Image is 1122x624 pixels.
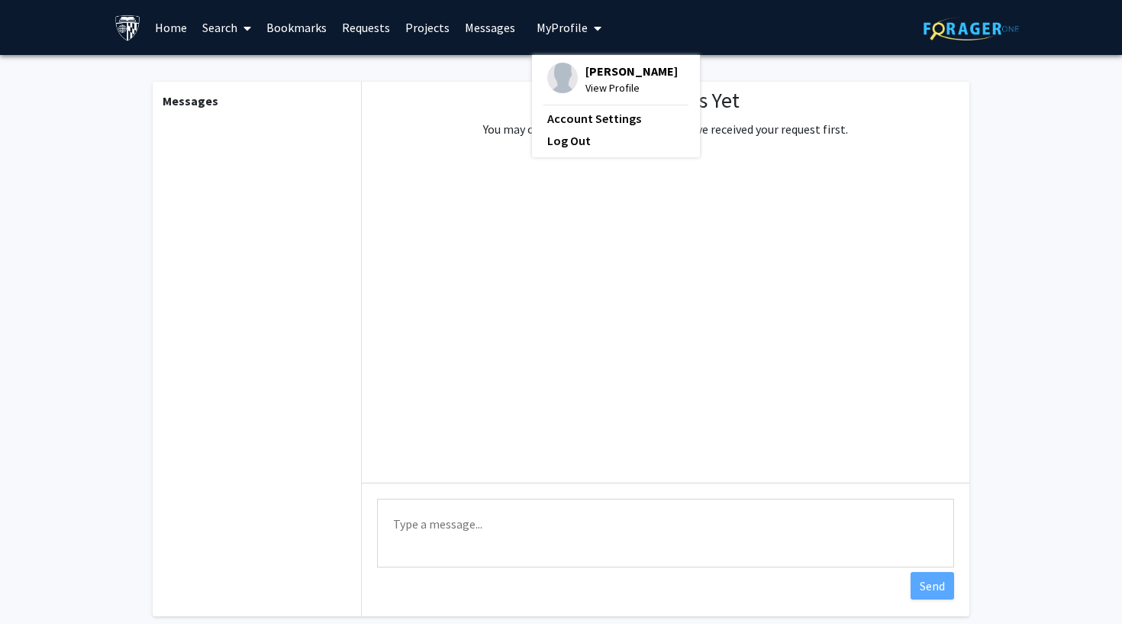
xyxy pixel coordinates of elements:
[259,1,334,54] a: Bookmarks
[195,1,259,54] a: Search
[483,120,848,138] p: You may only reach out to faculty that have received your request first.
[924,17,1019,40] img: ForagerOne Logo
[334,1,398,54] a: Requests
[457,1,523,54] a: Messages
[547,109,685,128] a: Account Settings
[163,93,218,108] b: Messages
[547,63,578,93] img: Profile Picture
[11,555,65,613] iframe: Chat
[398,1,457,54] a: Projects
[147,1,195,54] a: Home
[911,572,954,600] button: Send
[483,88,848,114] h1: No Messages Yet
[547,131,685,150] a: Log Out
[377,499,954,567] textarea: Message
[585,79,678,96] span: View Profile
[585,63,678,79] span: [PERSON_NAME]
[537,20,588,35] span: My Profile
[547,63,678,96] div: Profile Picture[PERSON_NAME]View Profile
[114,15,141,41] img: Johns Hopkins University Logo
